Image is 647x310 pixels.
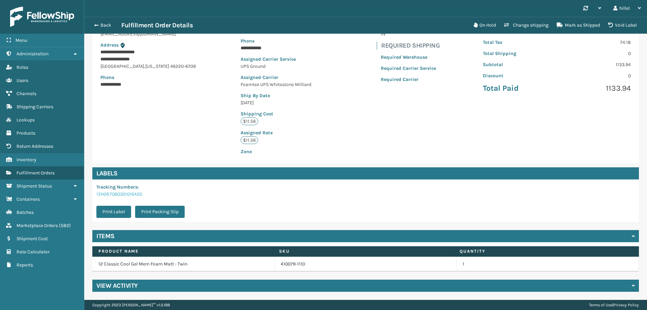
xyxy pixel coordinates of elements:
[17,170,55,176] span: Fulfillment Orders
[121,21,193,29] h3: Fulfillment Order Details
[241,136,258,144] p: $11.56
[16,37,27,43] span: Menu
[17,64,28,70] span: Roles
[100,63,144,69] span: [GEOGRAPHIC_DATA]
[469,19,500,32] button: On Hold
[561,72,631,79] p: 0
[17,209,34,215] span: Batches
[241,110,336,117] p: Shipping Cost
[100,74,196,81] p: Phone
[613,303,639,307] a: Privacy Policy
[96,206,131,218] button: Print Label
[557,23,563,27] i: Mark as Shipped
[17,117,35,123] span: Lookups
[604,19,641,32] button: Void Label
[500,19,553,32] button: Change shipping
[381,76,438,83] p: Required Carrier
[98,248,267,254] label: Product Name
[17,183,52,189] span: Shipment Status
[17,223,58,228] span: Marketplace Orders
[241,129,336,136] p: Assigned Rate
[96,232,115,240] h4: Items
[241,92,336,99] p: Ship By Date
[96,282,138,290] h4: View Activity
[10,7,74,27] img: logo
[241,37,336,45] p: Phone
[561,61,631,68] p: 1133.94
[504,23,509,27] i: Change shipping
[241,74,336,81] p: Assigned Carrier
[241,117,258,125] p: $11.56
[561,39,631,46] p: 74.18
[279,248,447,254] label: SKU
[17,104,53,110] span: Shipping Carriers
[381,41,442,50] h4: Required Shipping
[90,22,121,28] button: Back
[483,72,553,79] p: Discount
[17,143,53,149] span: Return Addresses
[170,63,196,69] span: 46220-6709
[145,63,169,69] span: [US_STATE]
[17,249,50,255] span: Rate Calculator
[135,206,185,218] button: Print Packing Slip
[241,81,336,88] p: Foamtex UPS Whitestone Milliard
[241,148,336,155] p: Zone
[381,65,438,72] p: Required Carrier Service
[241,56,336,63] p: Assigned Carrier Service
[483,39,553,46] p: Total Tax
[100,42,119,48] span: Address
[144,63,145,69] span: ,
[17,262,33,268] span: Reports
[553,19,604,32] button: Mark as Shipped
[241,63,336,70] p: UPS Ground
[17,130,35,136] span: Products
[608,23,613,27] i: VOIDLABEL
[17,51,49,57] span: Administration
[96,184,139,190] span: Tracking Numbers :
[589,300,639,310] div: |
[100,30,196,37] p: [EMAIL_ADDRESS][DOMAIN_NAME]
[473,23,477,27] i: On Hold
[483,61,553,68] p: Subtotal
[589,303,612,307] a: Terms of Use
[17,91,36,96] span: Channels
[381,30,438,37] p: IN
[561,50,631,57] p: 0
[92,167,639,179] h4: Labels
[96,191,142,197] a: 1ZH0R7060301016420
[457,257,639,272] td: 1
[17,196,40,202] span: Containers
[92,300,170,310] p: Copyright 2023 [PERSON_NAME]™ v 1.0.188
[281,261,305,267] a: 410079-1110
[561,83,631,93] p: 1133.94
[460,248,628,254] label: Quantity
[92,257,275,272] td: 12 Classic Cool Gel Mem Foam Matt - Twin
[381,54,438,61] p: Required Warehouse
[483,83,553,93] p: Total Paid
[17,236,48,242] span: Shipment Cost
[241,99,336,106] p: [DATE]
[59,223,71,228] span: ( 582 )
[17,78,28,83] span: Users
[483,50,553,57] p: Total Shipping
[17,157,36,163] span: Inventory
